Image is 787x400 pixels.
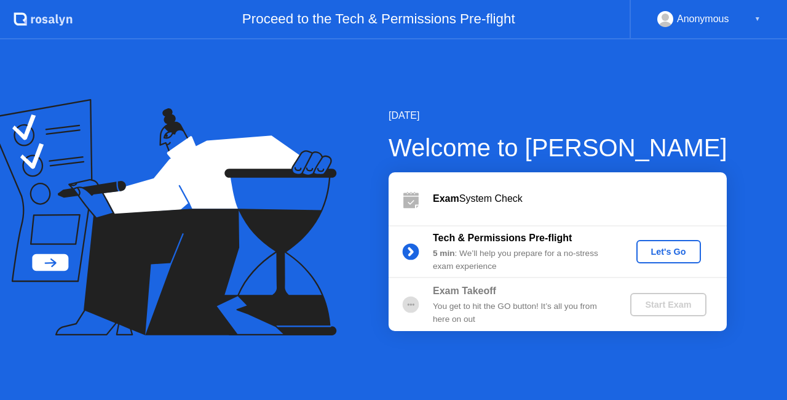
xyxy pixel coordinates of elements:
div: Welcome to [PERSON_NAME] [389,129,727,166]
button: Start Exam [630,293,706,316]
div: Anonymous [677,11,729,27]
div: You get to hit the GO button! It’s all you from here on out [433,300,610,326]
div: : We’ll help you prepare for a no-stress exam experience [433,247,610,273]
div: [DATE] [389,108,727,123]
b: Tech & Permissions Pre-flight [433,233,572,243]
div: Start Exam [635,300,701,310]
button: Let's Go [636,240,701,263]
div: ▼ [754,11,761,27]
div: Let's Go [641,247,696,257]
b: Exam Takeoff [433,286,496,296]
b: 5 min [433,249,455,258]
div: System Check [433,191,727,206]
b: Exam [433,193,459,204]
